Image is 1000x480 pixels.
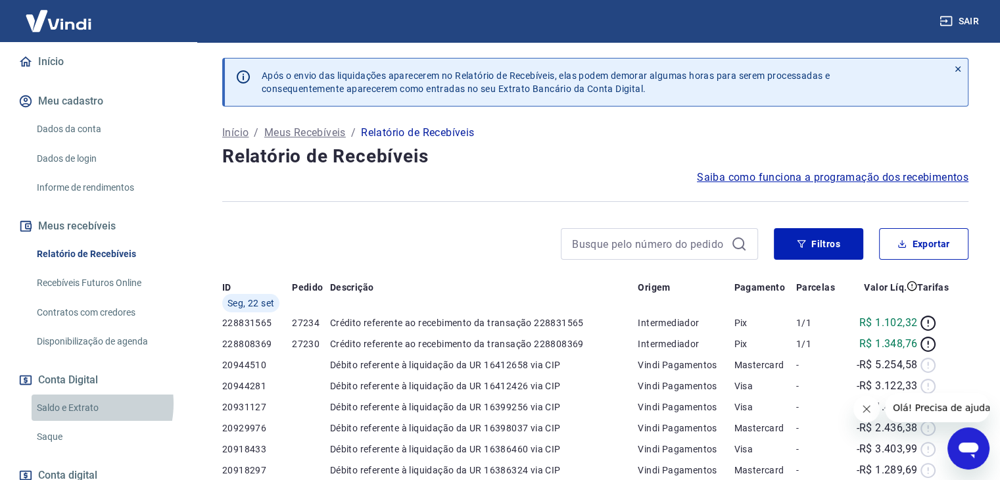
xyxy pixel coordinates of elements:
p: Vindi Pagamentos [638,400,734,414]
p: Débito referente à liquidação da UR 16399256 via CIP [330,400,638,414]
p: Vindi Pagamentos [638,464,734,477]
a: Saldo e Extrato [32,395,181,421]
a: Dados da conta [32,116,181,143]
p: Tarifas [917,281,949,294]
p: - [796,464,844,477]
p: Vindi Pagamentos [638,421,734,435]
button: Meus recebíveis [16,212,181,241]
p: 20918433 [222,443,292,456]
p: Visa [734,379,796,393]
a: Informe de rendimentos [32,174,181,201]
p: / [254,125,258,141]
a: Meus Recebíveis [264,125,346,141]
a: Início [222,125,249,141]
input: Busque pelo número do pedido [572,234,726,254]
p: Parcelas [796,281,835,294]
p: Origem [638,281,670,294]
p: 20918297 [222,464,292,477]
a: Início [16,47,181,76]
p: Mastercard [734,358,796,372]
a: Dados de login [32,145,181,172]
p: 228808369 [222,337,292,350]
p: - [796,400,844,414]
a: Relatório de Recebíveis [32,241,181,268]
p: Vindi Pagamentos [638,358,734,372]
p: / [351,125,356,141]
p: Mastercard [734,464,796,477]
p: 27230 [292,337,330,350]
p: 20944510 [222,358,292,372]
p: Pix [734,337,796,350]
p: -R$ 3.122,33 [856,378,917,394]
span: Olá! Precisa de ajuda? [8,9,110,20]
p: 20944281 [222,379,292,393]
p: 1/1 [796,316,844,329]
p: - [796,421,844,435]
p: Relatório de Recebíveis [361,125,474,141]
p: Débito referente à liquidação da UR 16386324 via CIP [330,464,638,477]
p: -R$ 2.436,38 [856,420,917,436]
p: Intermediador [638,337,734,350]
img: Vindi [16,1,101,41]
p: - [796,379,844,393]
a: Recebíveis Futuros Online [32,270,181,297]
p: Valor Líq. [864,281,907,294]
p: 20929976 [222,421,292,435]
p: Crédito referente ao recebimento da transação 228808369 [330,337,638,350]
a: Contratos com credores [32,299,181,326]
p: 228831565 [222,316,292,329]
button: Meu cadastro [16,87,181,116]
p: Crédito referente ao recebimento da transação 228831565 [330,316,638,329]
p: Mastercard [734,421,796,435]
button: Filtros [774,228,863,260]
p: R$ 1.348,76 [859,336,917,352]
p: Débito referente à liquidação da UR 16398037 via CIP [330,421,638,435]
p: Intermediador [638,316,734,329]
button: Sair [937,9,984,34]
p: Pedido [292,281,323,294]
p: Débito referente à liquidação da UR 16412658 via CIP [330,358,638,372]
p: -R$ 5.254,58 [856,357,917,373]
p: ID [222,281,231,294]
p: Descrição [330,281,374,294]
span: Seg, 22 set [227,297,274,310]
p: - [796,443,844,456]
p: 20931127 [222,400,292,414]
a: Saiba como funciona a programação dos recebimentos [697,170,968,185]
a: Disponibilização de agenda [32,328,181,355]
p: Após o envio das liquidações aparecerem no Relatório de Recebíveis, elas podem demorar algumas ho... [262,69,830,95]
p: - [796,358,844,372]
button: Exportar [879,228,968,260]
iframe: Botão para abrir a janela de mensagens [947,427,989,469]
p: 27234 [292,316,330,329]
p: 1/1 [796,337,844,350]
p: Visa [734,443,796,456]
p: Débito referente à liquidação da UR 16386460 via CIP [330,443,638,456]
iframe: Mensagem da empresa [885,393,989,422]
iframe: Fechar mensagem [853,396,880,422]
a: Saque [32,423,181,450]
p: Vindi Pagamentos [638,443,734,456]
p: -R$ 3.403,99 [856,441,917,457]
p: Débito referente à liquidação da UR 16412426 via CIP [330,379,638,393]
p: R$ 1.102,32 [859,315,917,331]
p: Vindi Pagamentos [638,379,734,393]
p: Pagamento [734,281,785,294]
p: -R$ 1.289,69 [856,462,917,478]
p: Pix [734,316,796,329]
button: Conta Digital [16,366,181,395]
h4: Relatório de Recebíveis [222,143,968,170]
p: Visa [734,400,796,414]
